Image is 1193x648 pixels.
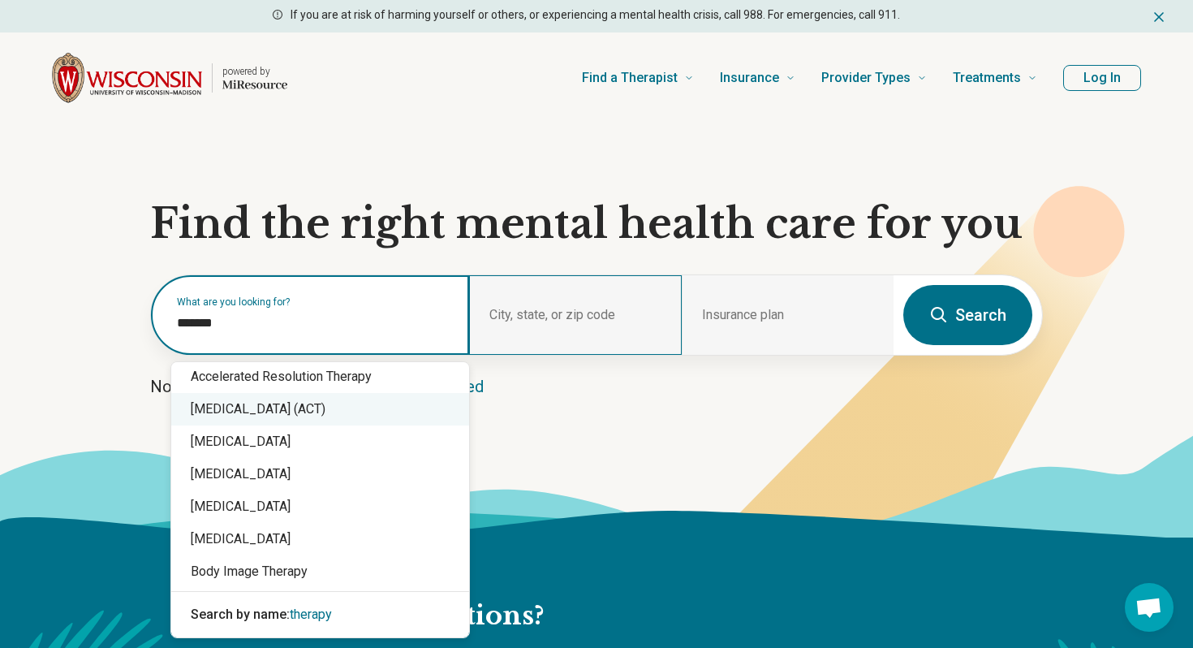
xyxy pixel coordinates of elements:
button: Log In [1063,65,1141,91]
div: [MEDICAL_DATA] (ACT) [171,393,469,426]
div: [MEDICAL_DATA] [171,490,469,523]
span: therapy [290,607,332,622]
p: Not sure what you’re looking for? [150,375,1043,398]
span: Find a Therapist [582,67,678,89]
span: Search by name: [191,607,290,622]
div: [MEDICAL_DATA] [171,458,469,490]
h2: Have any questions? [268,599,887,633]
div: Suggestions [171,354,469,637]
span: Provider Types [821,67,911,89]
div: Accelerated Resolution Therapy [171,361,469,393]
div: [MEDICAL_DATA] [171,523,469,555]
div: [MEDICAL_DATA] [171,426,469,458]
button: Search [903,285,1032,345]
p: powered by [222,65,287,78]
div: Open chat [1125,583,1174,632]
label: What are you looking for? [177,297,450,307]
div: Body Image Therapy [171,555,469,588]
span: Treatments [953,67,1021,89]
span: Insurance [720,67,779,89]
button: Dismiss [1151,6,1167,26]
h1: Find the right mental health care for you [150,200,1043,248]
p: If you are at risk of harming yourself or others, or experiencing a mental health crisis, call 98... [291,6,900,24]
a: Home page [52,52,287,104]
